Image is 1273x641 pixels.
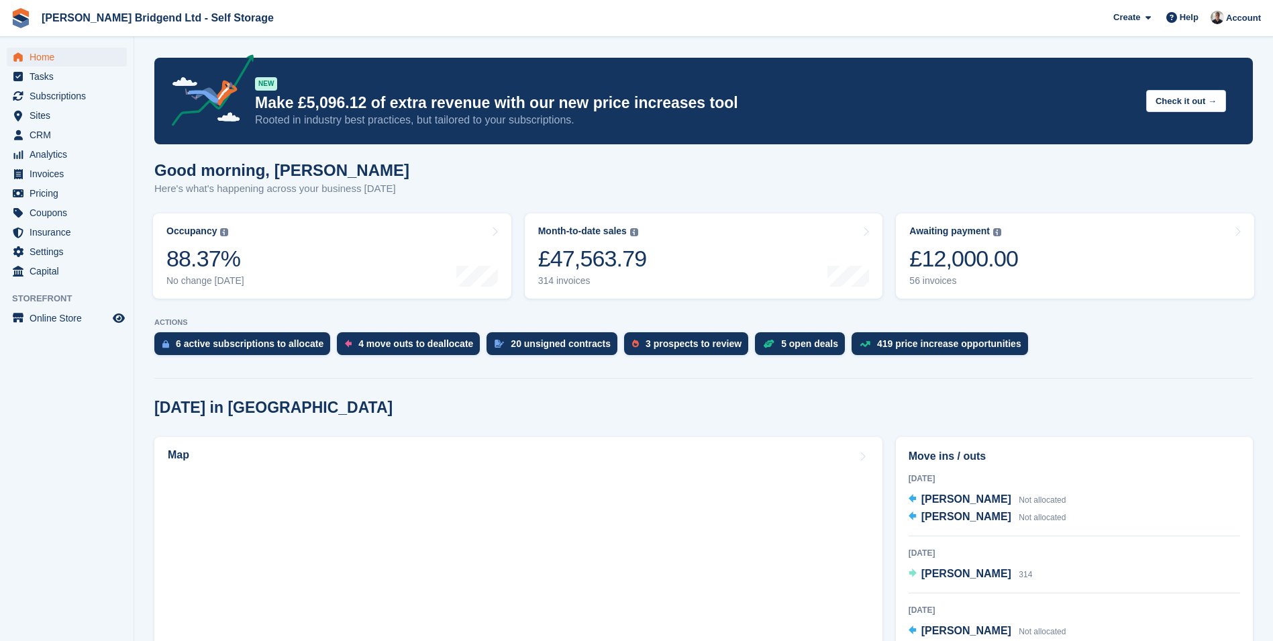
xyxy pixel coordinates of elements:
[624,332,755,362] a: 3 prospects to review
[1113,11,1140,24] span: Create
[921,511,1011,522] span: [PERSON_NAME]
[909,473,1240,485] div: [DATE]
[909,448,1240,464] h2: Move ins / outs
[781,338,838,349] div: 5 open deals
[1019,627,1066,636] span: Not allocated
[1019,513,1066,522] span: Not allocated
[495,340,504,348] img: contract_signature_icon-13c848040528278c33f63329250d36e43548de30e8caae1d1a13099fd9432cc5.svg
[162,340,169,348] img: active_subscription_to_allocate_icon-d502201f5373d7db506a760aba3b589e785aa758c864c3986d89f69b8ff3...
[30,106,110,125] span: Sites
[30,87,110,105] span: Subscriptions
[255,77,277,91] div: NEW
[909,509,1066,526] a: [PERSON_NAME] Not allocated
[763,339,774,348] img: deal-1b604bf984904fb50ccaf53a9ad4b4a5d6e5aea283cecdc64d6e3604feb123c2.svg
[30,262,110,281] span: Capital
[255,93,1135,113] p: Make £5,096.12 of extra revenue with our new price increases tool
[646,338,742,349] div: 3 prospects to review
[30,242,110,261] span: Settings
[909,275,1018,287] div: 56 invoices
[30,164,110,183] span: Invoices
[154,318,1253,327] p: ACTIONS
[511,338,611,349] div: 20 unsigned contracts
[993,228,1001,236] img: icon-info-grey-7440780725fd019a000dd9b08b2336e03edf1995a4989e88bcd33f0948082b44.svg
[7,87,127,105] a: menu
[11,8,31,28] img: stora-icon-8386f47178a22dfd0bd8f6a31ec36ba5ce8667c1dd55bd0f319d3a0aa187defe.svg
[7,223,127,242] a: menu
[1146,90,1226,112] button: Check it out →
[538,245,647,273] div: £47,563.79
[154,161,409,179] h1: Good morning, [PERSON_NAME]
[896,213,1254,299] a: Awaiting payment £12,000.00 56 invoices
[154,399,393,417] h2: [DATE] in [GEOGRAPHIC_DATA]
[358,338,473,349] div: 4 move outs to deallocate
[7,242,127,261] a: menu
[877,338,1021,349] div: 419 price increase opportunities
[909,245,1018,273] div: £12,000.00
[36,7,279,29] a: [PERSON_NAME] Bridgend Ltd - Self Storage
[30,203,110,222] span: Coupons
[30,184,110,203] span: Pricing
[30,48,110,66] span: Home
[7,164,127,183] a: menu
[1019,570,1032,579] span: 314
[7,145,127,164] a: menu
[166,226,217,237] div: Occupancy
[30,145,110,164] span: Analytics
[154,181,409,197] p: Here's what's happening across your business [DATE]
[30,223,110,242] span: Insurance
[176,338,323,349] div: 6 active subscriptions to allocate
[632,340,639,348] img: prospect-51fa495bee0391a8d652442698ab0144808aea92771e9ea1ae160a38d050c398.svg
[255,113,1135,128] p: Rooted in industry best practices, but tailored to your subscriptions.
[538,226,627,237] div: Month-to-date sales
[860,341,870,347] img: price_increase_opportunities-93ffe204e8149a01c8c9dc8f82e8f89637d9d84a8eef4429ea346261dce0b2c0.svg
[909,623,1066,640] a: [PERSON_NAME] Not allocated
[755,332,852,362] a: 5 open deals
[12,292,134,305] span: Storefront
[7,184,127,203] a: menu
[168,449,189,461] h2: Map
[153,213,511,299] a: Occupancy 88.37% No change [DATE]
[1226,11,1261,25] span: Account
[538,275,647,287] div: 314 invoices
[30,309,110,328] span: Online Store
[1180,11,1199,24] span: Help
[909,547,1240,559] div: [DATE]
[909,604,1240,616] div: [DATE]
[7,106,127,125] a: menu
[220,228,228,236] img: icon-info-grey-7440780725fd019a000dd9b08b2336e03edf1995a4989e88bcd33f0948082b44.svg
[7,48,127,66] a: menu
[160,54,254,131] img: price-adjustments-announcement-icon-8257ccfd72463d97f412b2fc003d46551f7dbcb40ab6d574587a9cd5c0d94...
[909,226,990,237] div: Awaiting payment
[909,566,1033,583] a: [PERSON_NAME] 314
[337,332,487,362] a: 4 move outs to deallocate
[921,568,1011,579] span: [PERSON_NAME]
[909,491,1066,509] a: [PERSON_NAME] Not allocated
[7,67,127,86] a: menu
[166,275,244,287] div: No change [DATE]
[111,310,127,326] a: Preview store
[852,332,1035,362] a: 419 price increase opportunities
[7,203,127,222] a: menu
[7,309,127,328] a: menu
[525,213,883,299] a: Month-to-date sales £47,563.79 314 invoices
[7,126,127,144] a: menu
[345,340,352,348] img: move_outs_to_deallocate_icon-f764333ba52eb49d3ac5e1228854f67142a1ed5810a6f6cc68b1a99e826820c5.svg
[1019,495,1066,505] span: Not allocated
[1211,11,1224,24] img: Rhys Jones
[166,245,244,273] div: 88.37%
[921,625,1011,636] span: [PERSON_NAME]
[487,332,624,362] a: 20 unsigned contracts
[30,126,110,144] span: CRM
[30,67,110,86] span: Tasks
[921,493,1011,505] span: [PERSON_NAME]
[7,262,127,281] a: menu
[630,228,638,236] img: icon-info-grey-7440780725fd019a000dd9b08b2336e03edf1995a4989e88bcd33f0948082b44.svg
[154,332,337,362] a: 6 active subscriptions to allocate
